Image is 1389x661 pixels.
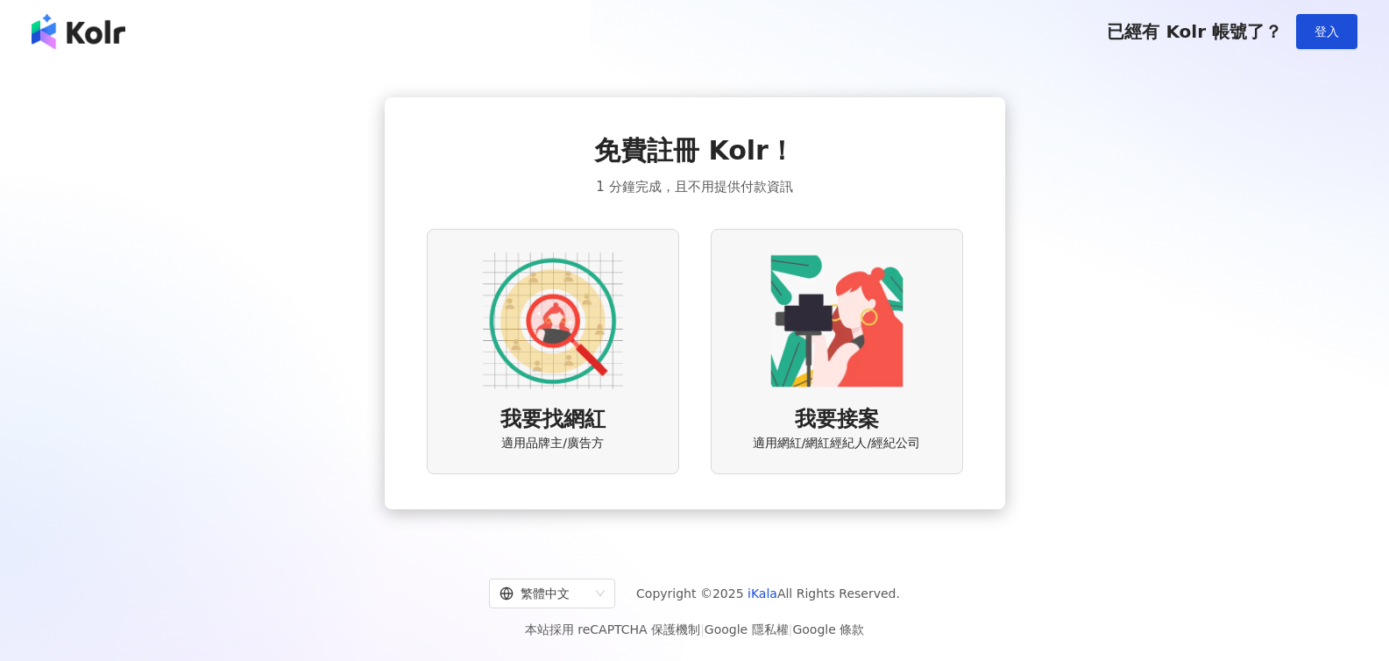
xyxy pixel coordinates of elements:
div: 繁體中文 [500,579,589,608]
a: iKala [748,586,777,601]
span: 我要接案 [795,405,879,435]
button: 登入 [1296,14,1357,49]
span: 登入 [1315,25,1339,39]
span: 適用品牌主/廣告方 [501,435,604,452]
span: 免費註冊 Kolr！ [594,132,795,169]
a: Google 條款 [792,622,864,636]
img: AD identity option [483,251,623,391]
span: | [700,622,705,636]
img: KOL identity option [767,251,907,391]
span: 適用網紅/網紅經紀人/經紀公司 [753,435,920,452]
span: 1 分鐘完成，且不用提供付款資訊 [596,176,792,197]
span: | [789,622,793,636]
span: 我要找網紅 [500,405,606,435]
img: logo [32,14,125,49]
a: Google 隱私權 [705,622,789,636]
span: 本站採用 reCAPTCHA 保護機制 [525,619,864,640]
span: 已經有 Kolr 帳號了？ [1107,21,1282,42]
span: Copyright © 2025 All Rights Reserved. [636,583,900,604]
